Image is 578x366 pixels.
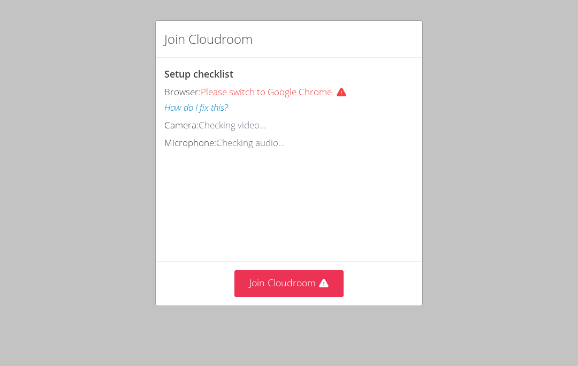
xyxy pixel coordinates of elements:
button: How do I fix this? [164,100,228,116]
span: Please switch to Google Chrome. [201,86,351,98]
span: Microphone: [164,136,216,149]
span: Setup checklist [164,67,233,80]
h2: Join Cloudroom [164,29,253,49]
button: Join Cloudroom [234,270,344,296]
span: Camera: [164,119,199,131]
span: Checking video... [199,119,266,131]
span: Browser: [164,86,201,98]
span: Checking audio... [216,136,285,149]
